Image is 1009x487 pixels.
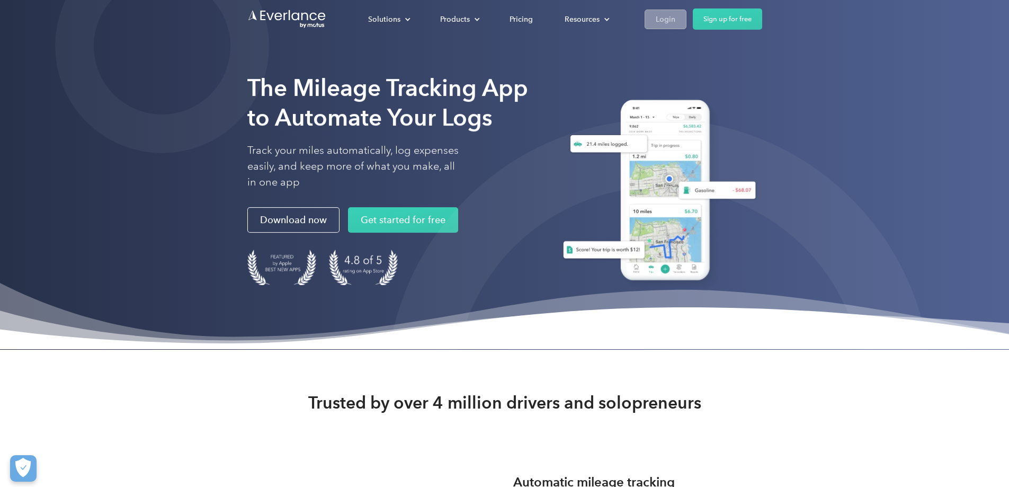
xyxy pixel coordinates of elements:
[499,10,543,29] a: Pricing
[308,392,701,413] strong: Trusted by over 4 million drivers and solopreneurs
[693,8,762,30] a: Sign up for free
[550,92,762,293] img: Everlance, mileage tracker app, expense tracking app
[247,250,316,285] img: Badge for Featured by Apple Best New Apps
[565,13,600,26] div: Resources
[358,10,419,29] div: Solutions
[430,10,488,29] div: Products
[440,13,470,26] div: Products
[368,13,400,26] div: Solutions
[247,143,459,190] p: Track your miles automatically, log expenses easily, and keep more of what you make, all in one app
[656,13,675,26] div: Login
[510,13,533,26] div: Pricing
[10,455,37,482] button: Cookies Settings
[348,207,458,233] a: Get started for free
[329,250,398,285] img: 4.9 out of 5 stars on the app store
[247,74,528,131] strong: The Mileage Tracking App to Automate Your Logs
[247,9,327,29] a: Go to homepage
[554,10,618,29] div: Resources
[645,10,686,29] a: Login
[247,207,340,233] a: Download now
